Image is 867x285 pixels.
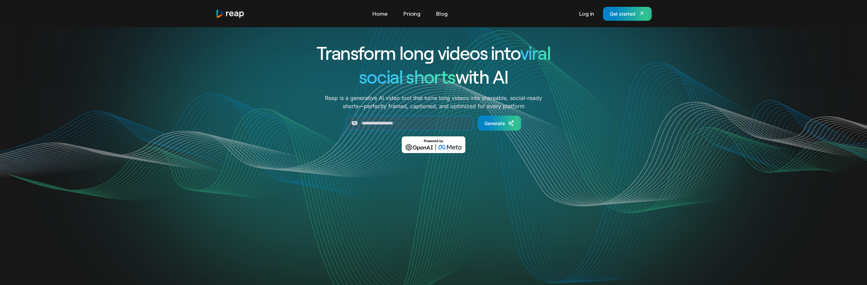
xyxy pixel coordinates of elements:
p: Reap is a generative AI video tool that turns long videos into shareable, social-ready shorts—per... [325,94,542,110]
div: Get started [610,10,635,17]
a: Pricing [400,8,424,19]
span: social shorts [359,65,455,87]
img: reap logo [216,9,245,18]
form: Generate Form [292,116,575,131]
a: Log in [576,8,598,19]
span: viral [520,41,551,64]
a: home [216,9,245,18]
a: Blog [433,8,451,19]
div: Generate [484,120,505,127]
a: Generate [478,116,521,131]
h1: with AI [292,65,575,88]
a: Get started [603,7,652,21]
h1: Transform long videos into [292,41,575,65]
a: Home [369,8,391,19]
img: Powered by OpenAI & Meta [402,136,465,153]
